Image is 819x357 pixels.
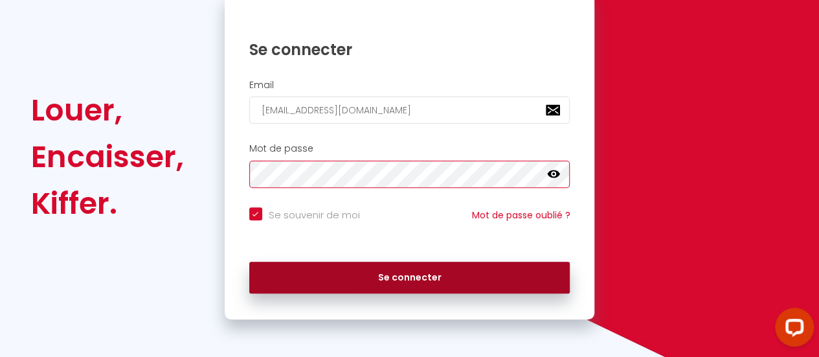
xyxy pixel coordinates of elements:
[249,80,570,91] h2: Email
[249,143,570,154] h2: Mot de passe
[249,40,570,60] h1: Se connecter
[765,303,819,357] iframe: LiveChat chat widget
[249,262,570,294] button: Se connecter
[31,87,184,133] div: Louer,
[31,180,184,227] div: Kiffer.
[471,209,570,222] a: Mot de passe oublié ?
[249,97,570,124] input: Ton Email
[31,133,184,180] div: Encaisser,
